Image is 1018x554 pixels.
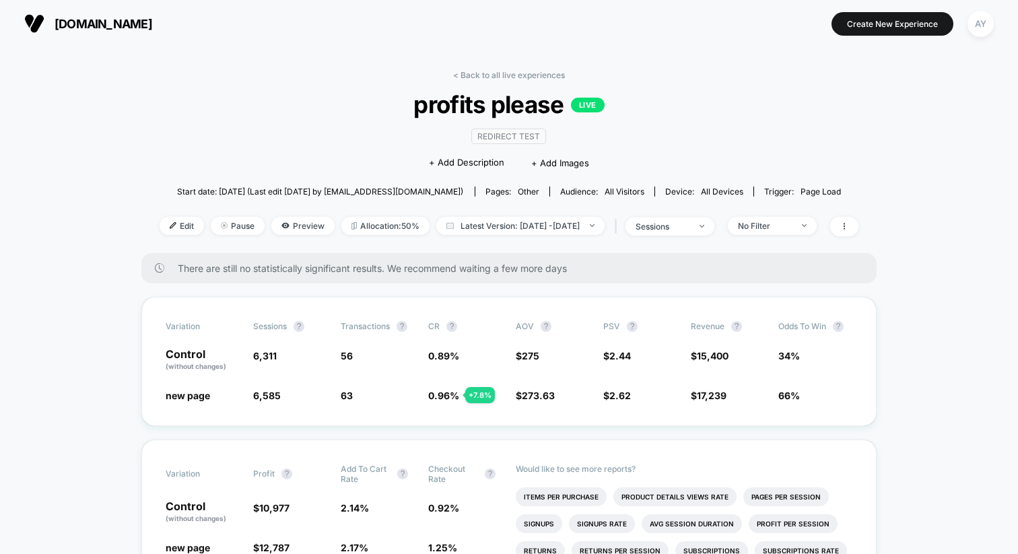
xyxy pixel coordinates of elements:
[428,350,459,361] span: 0.89 %
[253,469,275,479] span: Profit
[611,217,625,236] span: |
[55,17,152,31] span: [DOMAIN_NAME]
[516,390,555,401] span: $
[603,350,631,361] span: $
[560,186,644,197] div: Audience:
[590,224,595,227] img: end
[341,390,353,401] span: 63
[516,350,539,361] span: $
[271,217,335,235] span: Preview
[341,217,430,235] span: Allocation: 50%
[743,487,829,506] li: Pages Per Session
[541,321,551,332] button: ?
[453,70,565,80] a: < Back to all live experiences
[160,217,204,235] span: Edit
[801,186,841,197] span: Page Load
[749,514,838,533] li: Profit Per Session
[613,487,737,506] li: Product Details Views Rate
[701,186,743,197] span: all devices
[700,225,704,228] img: end
[166,501,240,524] p: Control
[428,542,457,553] span: 1.25 %
[166,321,240,332] span: Variation
[516,464,852,474] p: Would like to see more reports?
[471,129,546,144] span: Redirect Test
[968,11,994,37] div: AY
[166,349,240,372] p: Control
[802,224,807,227] img: end
[697,350,728,361] span: 15,400
[351,222,357,230] img: rebalance
[636,221,689,232] div: sessions
[259,502,290,514] span: 10,977
[428,390,459,401] span: 0.96 %
[522,350,539,361] span: 275
[253,390,281,401] span: 6,585
[428,502,459,514] span: 0.92 %
[221,222,228,229] img: end
[738,221,792,231] div: No Filter
[609,350,631,361] span: 2.44
[341,464,391,484] span: Add To Cart Rate
[516,487,607,506] li: Items Per Purchase
[731,321,742,332] button: ?
[170,222,176,229] img: edit
[259,542,290,553] span: 12,787
[446,321,457,332] button: ?
[281,469,292,479] button: ?
[778,390,800,401] span: 66%
[654,186,753,197] span: Device:
[691,321,724,331] span: Revenue
[605,186,644,197] span: All Visitors
[436,217,605,235] span: Latest Version: [DATE] - [DATE]
[341,350,353,361] span: 56
[294,321,304,332] button: ?
[166,542,210,553] span: new page
[518,186,539,197] span: other
[166,362,226,370] span: (without changes)
[341,542,368,553] span: 2.17 %
[833,321,844,332] button: ?
[697,390,726,401] span: 17,239
[963,10,998,38] button: AY
[516,321,534,331] span: AOV
[397,469,408,479] button: ?
[832,12,953,36] button: Create New Experience
[778,350,800,361] span: 34%
[642,514,742,533] li: Avg Session Duration
[691,390,726,401] span: $
[531,158,589,168] span: + Add Images
[20,13,156,34] button: [DOMAIN_NAME]
[691,350,728,361] span: $
[516,514,562,533] li: Signups
[253,502,290,514] span: $
[429,156,504,170] span: + Add Description
[166,390,210,401] span: new page
[465,387,495,403] div: + 7.8 %
[446,222,454,229] img: calendar
[178,263,850,274] span: There are still no statistically significant results. We recommend waiting a few more days
[397,321,407,332] button: ?
[195,90,823,118] span: profits please
[341,502,369,514] span: 2.14 %
[428,321,440,331] span: CR
[485,186,539,197] div: Pages:
[253,542,290,553] span: $
[166,464,240,484] span: Variation
[341,321,390,331] span: Transactions
[603,390,631,401] span: $
[166,514,226,522] span: (without changes)
[428,464,478,484] span: Checkout Rate
[177,186,463,197] span: Start date: [DATE] (Last edit [DATE] by [EMAIL_ADDRESS][DOMAIN_NAME])
[627,321,638,332] button: ?
[253,321,287,331] span: Sessions
[603,321,620,331] span: PSV
[569,514,635,533] li: Signups Rate
[253,350,277,361] span: 6,311
[24,13,44,34] img: Visually logo
[571,98,605,112] p: LIVE
[764,186,841,197] div: Trigger:
[609,390,631,401] span: 2.62
[485,469,496,479] button: ?
[211,217,265,235] span: Pause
